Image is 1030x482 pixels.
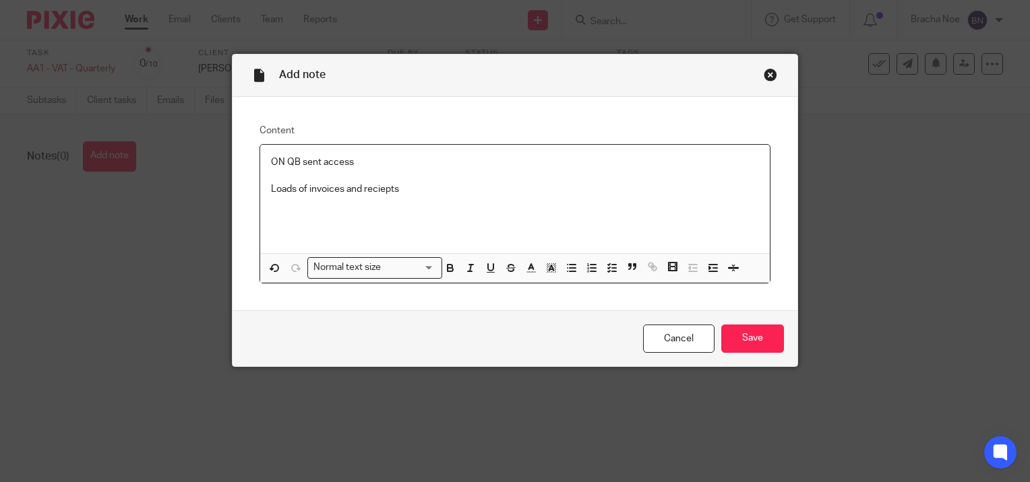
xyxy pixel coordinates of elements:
span: Normal text size [311,261,384,275]
label: Content [260,124,770,137]
span: Add note [279,69,326,80]
div: Search for option [307,257,442,278]
input: Save [721,324,784,353]
p: ON QB sent access [271,156,759,169]
input: Search for option [386,261,434,275]
div: Close this dialog window [764,68,777,81]
p: Loads of invoices and reciepts [271,182,759,196]
a: Cancel [643,324,715,353]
